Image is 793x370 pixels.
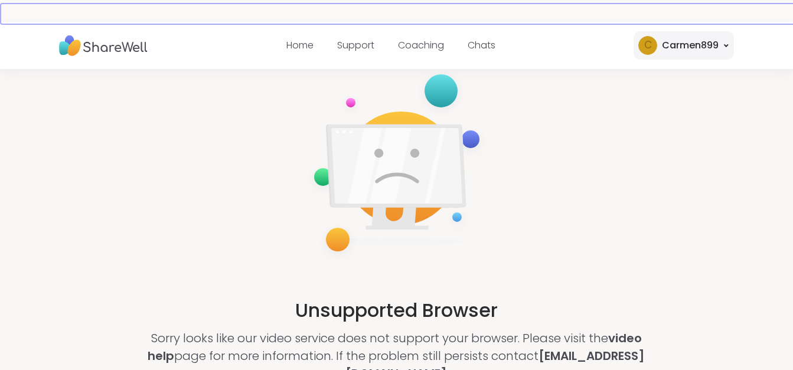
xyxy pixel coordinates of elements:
a: Coaching [398,38,444,52]
a: Chats [468,38,495,52]
a: Home [286,38,314,52]
div: Carmen899 [662,38,719,53]
img: not-supported [305,67,489,263]
h2: Unsupported Browser [295,296,498,325]
a: Support [337,38,374,52]
img: ShareWell Nav Logo [59,30,148,62]
span: C [644,38,652,53]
